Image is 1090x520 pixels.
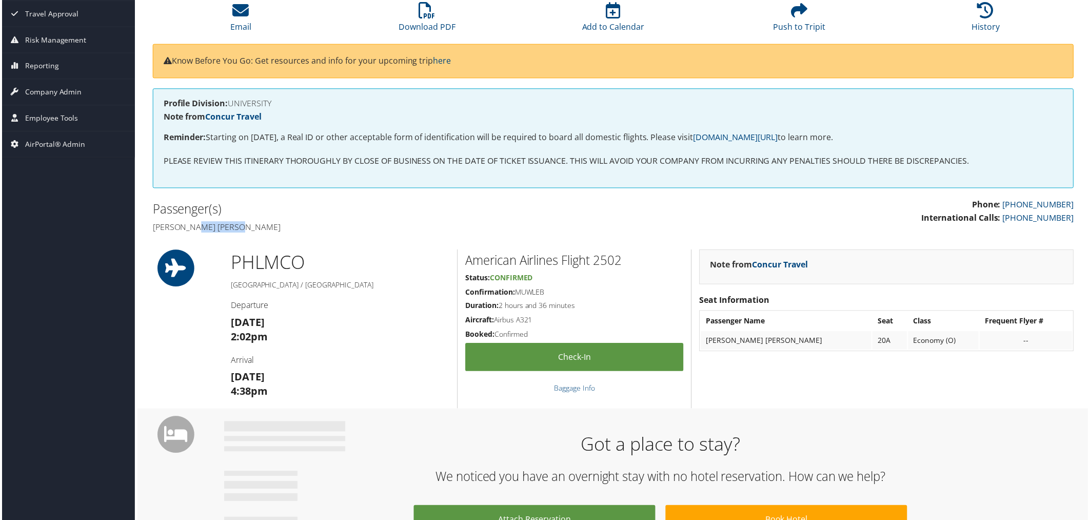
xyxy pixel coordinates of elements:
[230,356,449,367] h4: Arrival
[398,8,455,32] a: Download PDF
[982,313,1075,332] th: Frequent Flyer #
[162,111,261,123] strong: Note from
[230,386,267,399] strong: 4:38pm
[465,274,490,283] strong: Status:
[162,55,1065,68] p: Know Before You Go: Get resources and info for your upcoming trip
[162,98,227,109] strong: Profile Division:
[694,132,779,143] a: [DOMAIN_NAME][URL]
[1005,213,1076,224] a: [PHONE_NUMBER]
[465,331,684,341] h5: Confirmed
[229,8,250,32] a: Email
[23,106,76,131] span: Employee Tools
[700,296,770,307] strong: Seat Information
[910,333,981,351] td: Economy (O)
[23,132,84,158] span: AirPortal® Admin
[465,288,515,298] strong: Confirmation:
[465,288,684,298] h5: MUWLEB
[711,260,809,271] strong: Note from
[162,100,1065,108] h4: UNIVERSITY
[23,53,57,79] span: Reporting
[974,200,1003,211] strong: Phone:
[465,316,494,326] strong: Aircraft:
[987,337,1069,346] div: --
[162,131,1065,145] p: Starting on [DATE], a Real ID or other acceptable form of identification will be required to boar...
[230,317,264,331] strong: [DATE]
[702,313,873,332] th: Passenger Name
[465,344,684,373] a: Check-in
[433,55,451,67] a: here
[702,333,873,351] td: [PERSON_NAME] [PERSON_NAME]
[465,302,499,312] strong: Duration:
[874,313,908,332] th: Seat
[230,371,264,385] strong: [DATE]
[230,331,267,345] strong: 2:02pm
[974,8,1002,32] a: History
[775,8,827,32] a: Push to Tripit
[23,80,80,105] span: Company Admin
[230,251,449,276] h1: PHL MCO
[151,222,606,234] h4: [PERSON_NAME] [PERSON_NAME]
[230,301,449,312] h4: Departure
[162,155,1065,168] p: PLEASE REVIEW THIS ITINERARY THOROUGHLY BY CLOSE OF BUSINESS ON THE DATE OF TICKET ISSUANCE. THIS...
[490,274,533,283] span: Confirmed
[230,281,449,291] h5: [GEOGRAPHIC_DATA] / [GEOGRAPHIC_DATA]
[465,302,684,312] h5: 2 hours and 36 minutes
[23,27,85,53] span: Risk Management
[874,333,908,351] td: 20A
[923,213,1003,224] strong: International Calls:
[23,1,77,27] span: Travel Approval
[465,253,684,270] h2: American Airlines Flight 2502
[204,111,261,123] a: Concur Travel
[465,331,494,340] strong: Booked:
[1005,200,1076,211] a: [PHONE_NUMBER]
[910,313,981,332] th: Class
[554,384,596,394] a: Baggage Info
[162,132,205,143] strong: Reminder:
[151,201,606,219] h2: Passenger(s)
[753,260,809,271] a: Concur Travel
[582,8,645,32] a: Add to Calendar
[465,316,684,326] h5: Airbus A321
